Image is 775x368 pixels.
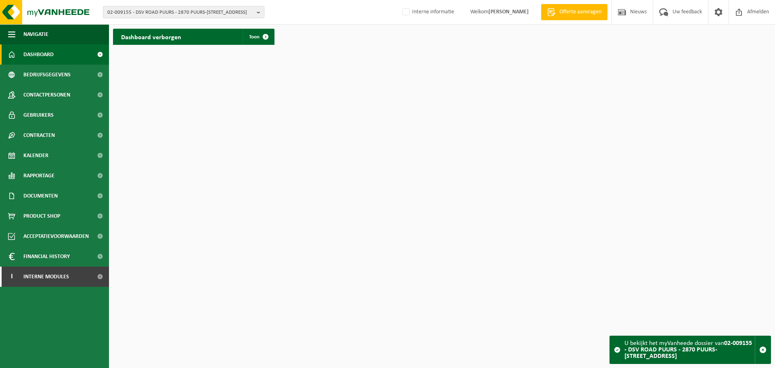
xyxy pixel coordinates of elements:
[243,29,274,45] a: Toon
[401,6,454,18] label: Interne informatie
[8,267,15,287] span: I
[23,186,58,206] span: Documenten
[23,246,70,267] span: Financial History
[488,9,529,15] strong: [PERSON_NAME]
[23,44,54,65] span: Dashboard
[23,105,54,125] span: Gebruikers
[23,267,69,287] span: Interne modules
[23,24,48,44] span: Navigatie
[557,8,603,16] span: Offerte aanvragen
[107,6,253,19] span: 02-009155 - DSV ROAD PUURS - 2870 PUURS-[STREET_ADDRESS]
[23,65,71,85] span: Bedrijfsgegevens
[23,206,60,226] span: Product Shop
[23,226,89,246] span: Acceptatievoorwaarden
[541,4,607,20] a: Offerte aanvragen
[23,166,54,186] span: Rapportage
[23,145,48,166] span: Kalender
[624,340,752,360] strong: 02-009155 - DSV ROAD PUURS - 2870 PUURS-[STREET_ADDRESS]
[249,34,260,40] span: Toon
[103,6,264,18] button: 02-009155 - DSV ROAD PUURS - 2870 PUURS-[STREET_ADDRESS]
[23,125,55,145] span: Contracten
[113,29,189,44] h2: Dashboard verborgen
[624,336,755,364] div: U bekijkt het myVanheede dossier van
[23,85,70,105] span: Contactpersonen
